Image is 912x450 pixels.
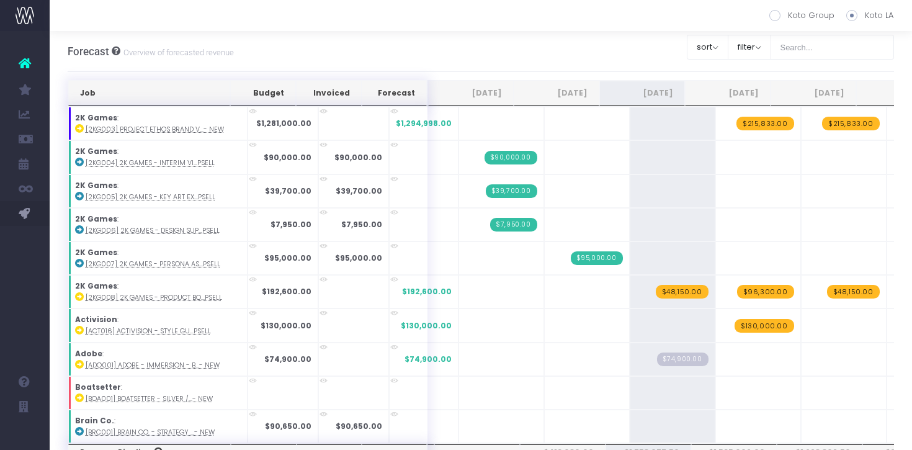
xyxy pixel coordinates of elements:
abbr: [2KG003] Project Ethos Brand V2 - Brand - New [86,125,224,134]
strong: $95,000.00 [264,253,311,263]
strong: $7,950.00 [270,219,311,230]
td: : [68,241,248,275]
span: Streamtime Invoice: 916 – 2K Games - Deck Design Support [490,218,537,232]
td: : [68,410,248,443]
th: Sep 25: activate to sort column ascending [514,81,599,106]
abbr: [BOA001] Boatsetter - SILVER / GOLD / PLATINUM Brand - Brand - New [86,394,213,403]
th: Oct 25: activate to sort column ascending [599,81,685,106]
span: wayahead Revenue Forecast Item [736,117,794,130]
span: wayahead Revenue Forecast Item [822,117,880,130]
strong: $39,700.00 [336,186,382,196]
abbr: [ADO001] Adobe - Immersion - Brand - New [86,361,220,370]
label: Koto LA [846,9,893,22]
td: : [68,140,248,174]
strong: $90,000.00 [264,152,311,163]
strong: Adobe [75,348,102,359]
th: Nov 25: activate to sort column ascending [685,81,771,106]
th: Invoiced [296,81,362,106]
abbr: [2KG004] 2K Games - Interim Visual - Brand - Upsell [86,158,215,168]
th: Dec 25: activate to sort column ascending [771,81,856,106]
abbr: [ACT016] Activision - Style Guide and Icon Explore - Brand - Upsell [86,326,211,336]
strong: 2K Games [75,146,117,156]
abbr: [2KG006] 2K Games - Design Support - Brand - Upsell [86,226,220,235]
span: wayahead Revenue Forecast Item [827,285,880,299]
span: Streamtime Invoice: 905 – 2K Games - Interim Visual [485,151,537,164]
span: Streamtime Invoice: 922 – 2K Games - Persona Assets [571,251,623,265]
span: wayahead Revenue Forecast Item [656,285,709,299]
strong: $74,900.00 [264,354,311,364]
td: : [68,275,248,308]
strong: 2K Games [75,281,117,291]
strong: Brain Co. [75,415,114,426]
strong: $7,950.00 [341,219,382,230]
th: Budget [230,81,296,106]
abbr: [2KG007] 2K Games - Persona Assets - Brand - Upsell [86,259,220,269]
abbr: [BRC001] Brain Co. - Strategy - Brand - New [86,428,215,437]
label: Koto Group [769,9,834,22]
abbr: [2KG008] 2k Games - Product Book - Digital - Upsell [86,293,222,302]
strong: $192,600.00 [262,286,311,297]
span: $74,900.00 [405,354,452,365]
td: : [68,308,248,342]
strong: $90,650.00 [336,421,382,431]
th: Aug 25: activate to sort column ascending [428,81,514,106]
span: wayahead Revenue Forecast Item [735,319,794,333]
th: Forecast [362,81,427,106]
abbr: [2KG005] 2K Games - Key Art Explore - Brand - Upsell [86,192,215,202]
strong: 2K Games [75,112,117,123]
strong: $90,000.00 [334,152,382,163]
small: Overview of forecasted revenue [120,45,234,58]
th: Job: activate to sort column ascending [68,81,230,106]
span: $1,294,998.00 [396,118,452,129]
span: Streamtime Draft Invoice: null – [ADO001] Adobe - Immersion - Brand - New [657,353,709,366]
strong: $90,650.00 [265,421,311,431]
strong: Boatsetter [75,382,121,392]
strong: $1,281,000.00 [256,118,311,128]
strong: $39,700.00 [265,186,311,196]
strong: 2K Games [75,247,117,258]
strong: Activision [75,314,117,325]
td: : [68,174,248,208]
span: Streamtime Invoice: 909 – 2K Games - Key Art [486,184,537,198]
strong: $95,000.00 [335,253,382,263]
td: : [68,208,248,241]
strong: $130,000.00 [261,320,311,331]
span: $192,600.00 [402,286,452,297]
td: : [68,376,248,410]
input: Search... [771,35,895,60]
img: images/default_profile_image.png [16,425,34,444]
td: : [68,107,248,140]
strong: 2K Games [75,214,117,224]
td: : [68,343,248,376]
span: wayahead Revenue Forecast Item [737,285,794,299]
button: filter [728,35,771,60]
button: sort [687,35,728,60]
span: $130,000.00 [401,320,452,331]
strong: 2K Games [75,180,117,191]
span: Forecast [68,45,109,58]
